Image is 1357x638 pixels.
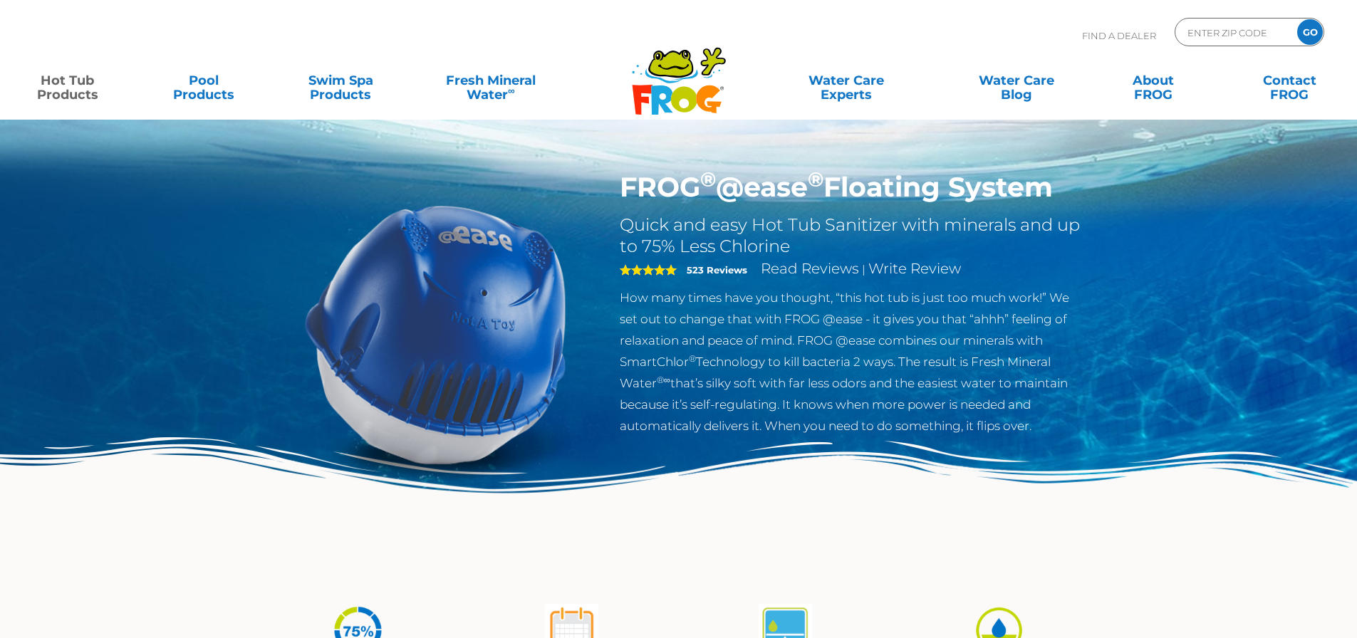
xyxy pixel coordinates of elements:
input: GO [1297,19,1323,45]
a: Water CareExperts [760,66,932,95]
a: PoolProducts [151,66,257,95]
sup: ∞ [508,85,515,96]
sup: ® [808,167,823,192]
h2: Quick and easy Hot Tub Sanitizer with minerals and up to 75% Less Chlorine [620,214,1085,257]
h1: FROG @ease Floating System [620,171,1085,204]
a: Write Review [868,260,961,277]
img: Frog Products Logo [624,28,734,115]
strong: 523 Reviews [687,264,747,276]
p: How many times have you thought, “this hot tub is just too much work!” We set out to change that ... [620,287,1085,436]
a: ContactFROG [1237,66,1343,95]
sup: ® [689,353,696,364]
a: Fresh MineralWater∞ [424,66,557,95]
a: Read Reviews [761,260,859,277]
a: Water CareBlog [963,66,1069,95]
span: | [862,263,865,276]
span: 5 [620,264,677,276]
a: Hot TubProducts [14,66,120,95]
img: hot-tub-product-atease-system.png [273,171,599,497]
p: Find A Dealer [1082,18,1156,53]
a: AboutFROG [1100,66,1206,95]
sup: ® [700,167,716,192]
a: Swim SpaProducts [288,66,394,95]
sup: ®∞ [657,375,670,385]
